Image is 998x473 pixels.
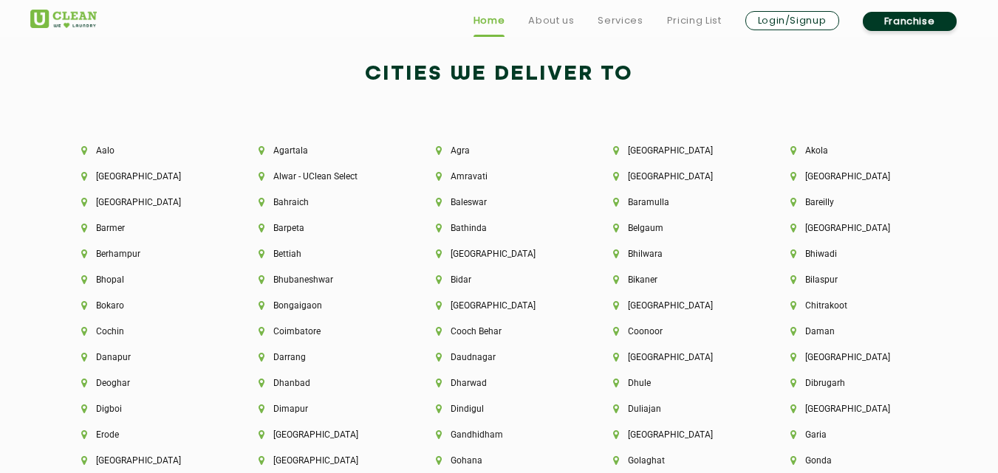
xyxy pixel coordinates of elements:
li: Coimbatore [259,326,386,336]
li: Dibrugarh [790,378,917,388]
li: [GEOGRAPHIC_DATA] [613,352,740,362]
li: [GEOGRAPHIC_DATA] [259,429,386,440]
li: Bhiwadi [790,249,917,259]
li: [GEOGRAPHIC_DATA] [613,171,740,182]
li: Cochin [81,326,208,336]
li: Coonoor [613,326,740,336]
li: [GEOGRAPHIC_DATA] [613,429,740,440]
li: Bhubaneshwar [259,275,386,285]
li: Garia [790,429,917,440]
a: Services [598,12,643,30]
li: Bathinda [436,223,563,233]
li: Chitrakoot [790,300,917,311]
li: Gandhidham [436,429,563,440]
li: Dharwad [436,378,563,388]
li: Akola [790,145,917,156]
li: [GEOGRAPHIC_DATA] [81,455,208,466]
li: [GEOGRAPHIC_DATA] [81,171,208,182]
a: About us [528,12,574,30]
li: [GEOGRAPHIC_DATA] [259,455,386,466]
li: [GEOGRAPHIC_DATA] [790,404,917,414]
li: Baleswar [436,197,563,207]
li: Digboi [81,404,208,414]
li: [GEOGRAPHIC_DATA] [790,223,917,233]
li: [GEOGRAPHIC_DATA] [613,145,740,156]
a: Login/Signup [745,11,839,30]
li: [GEOGRAPHIC_DATA] [790,352,917,362]
li: Bhilwara [613,249,740,259]
li: Dimapur [259,404,386,414]
li: Cooch Behar [436,326,563,336]
li: [GEOGRAPHIC_DATA] [790,171,917,182]
li: Bikaner [613,275,740,285]
li: Danapur [81,352,208,362]
li: Erode [81,429,208,440]
li: Dindigul [436,404,563,414]
a: Home [474,12,505,30]
li: Golaghat [613,455,740,466]
li: Bidar [436,275,563,285]
li: Deoghar [81,378,208,388]
li: Agra [436,145,563,156]
li: [GEOGRAPHIC_DATA] [436,249,563,259]
li: Barmer [81,223,208,233]
li: Bareilly [790,197,917,207]
li: Daman [790,326,917,336]
h2: Cities We Deliver to [30,57,968,92]
li: Bhopal [81,275,208,285]
a: Pricing List [667,12,722,30]
li: Aalo [81,145,208,156]
li: Alwar - UClean Select [259,171,386,182]
li: Daudnagar [436,352,563,362]
li: Belgaum [613,223,740,233]
li: Gonda [790,455,917,466]
li: Bongaigaon [259,300,386,311]
li: Baramulla [613,197,740,207]
a: Franchise [863,12,957,31]
li: Duliajan [613,404,740,414]
li: Bokaro [81,300,208,311]
li: Dhule [613,378,740,388]
li: [GEOGRAPHIC_DATA] [613,300,740,311]
li: Barpeta [259,223,386,233]
li: [GEOGRAPHIC_DATA] [81,197,208,207]
li: Amravati [436,171,563,182]
li: Gohana [436,455,563,466]
li: Bettiah [259,249,386,259]
li: Berhampur [81,249,208,259]
li: Darrang [259,352,386,362]
li: Bilaspur [790,275,917,285]
li: [GEOGRAPHIC_DATA] [436,300,563,311]
li: Dhanbad [259,378,386,388]
img: UClean Laundry and Dry Cleaning [30,10,97,28]
li: Bahraich [259,197,386,207]
li: Agartala [259,145,386,156]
